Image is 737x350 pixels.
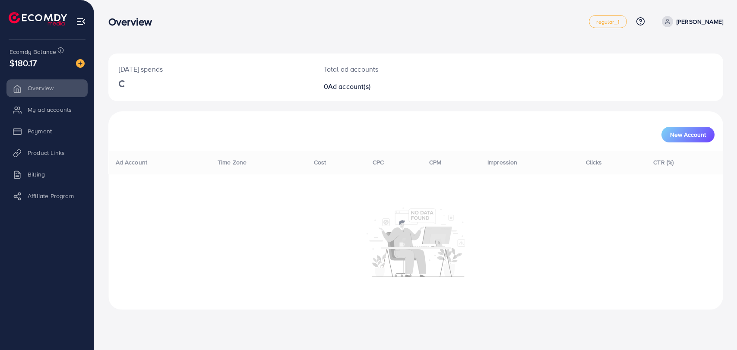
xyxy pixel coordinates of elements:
span: regular_1 [596,19,619,25]
span: New Account [670,132,706,138]
p: Total ad accounts [324,64,457,74]
span: Ecomdy Balance [9,47,56,56]
button: New Account [661,127,715,142]
span: $180.17 [9,57,37,69]
p: [PERSON_NAME] [677,16,723,27]
img: menu [76,16,86,26]
p: [DATE] spends [119,64,303,74]
h2: 0 [324,82,457,91]
img: image [76,59,85,68]
a: regular_1 [589,15,626,28]
img: logo [9,12,67,25]
span: Ad account(s) [328,82,370,91]
a: [PERSON_NAME] [658,16,723,27]
h3: Overview [108,16,159,28]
